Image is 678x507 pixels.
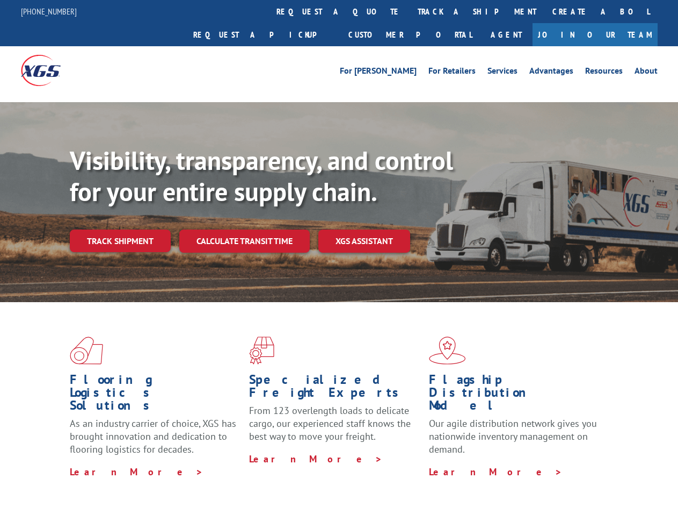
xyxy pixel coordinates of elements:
[70,144,453,208] b: Visibility, transparency, and control for your entire supply chain.
[340,23,480,46] a: Customer Portal
[249,337,274,365] img: xgs-icon-focused-on-flooring-red
[249,453,383,465] a: Learn More >
[318,230,410,253] a: XGS ASSISTANT
[70,417,236,455] span: As an industry carrier of choice, XGS has brought innovation and dedication to flooring logistics...
[635,67,658,78] a: About
[70,337,103,365] img: xgs-icon-total-supply-chain-intelligence-red
[529,67,573,78] a: Advantages
[585,67,623,78] a: Resources
[429,466,563,478] a: Learn More >
[21,6,77,17] a: [PHONE_NUMBER]
[185,23,340,46] a: Request a pickup
[429,337,466,365] img: xgs-icon-flagship-distribution-model-red
[428,67,476,78] a: For Retailers
[249,373,420,404] h1: Specialized Freight Experts
[70,373,241,417] h1: Flooring Logistics Solutions
[70,466,203,478] a: Learn More >
[429,373,600,417] h1: Flagship Distribution Model
[179,230,310,253] a: Calculate transit time
[480,23,533,46] a: Agent
[249,404,420,452] p: From 123 overlength loads to delicate cargo, our experienced staff knows the best way to move you...
[340,67,417,78] a: For [PERSON_NAME]
[533,23,658,46] a: Join Our Team
[70,230,171,252] a: Track shipment
[429,417,597,455] span: Our agile distribution network gives you nationwide inventory management on demand.
[487,67,517,78] a: Services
